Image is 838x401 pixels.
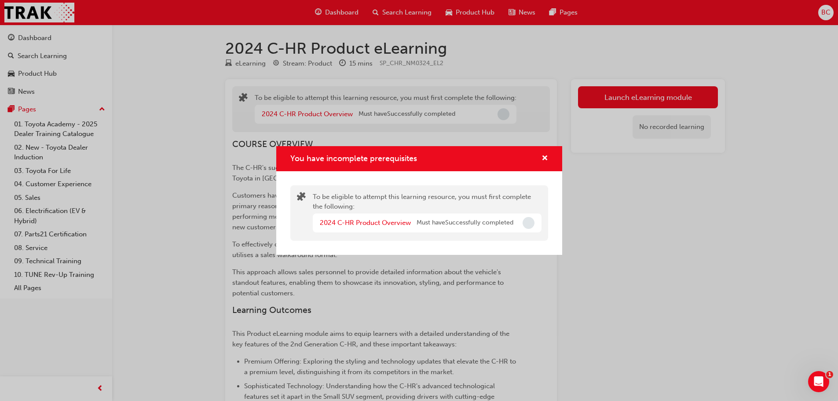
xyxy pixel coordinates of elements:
button: cross-icon [542,153,548,164]
span: Incomplete [523,217,534,229]
span: 1 [826,371,833,378]
div: To be eligible to attempt this learning resource, you must first complete the following: [313,192,542,234]
span: cross-icon [542,155,548,163]
a: 2024 C-HR Product Overview [320,219,411,227]
span: You have incomplete prerequisites [290,154,417,163]
iframe: Intercom live chat [808,371,829,392]
div: You have incomplete prerequisites [276,146,562,255]
span: puzzle-icon [297,193,306,203]
span: Must have Successfully completed [417,218,513,228]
